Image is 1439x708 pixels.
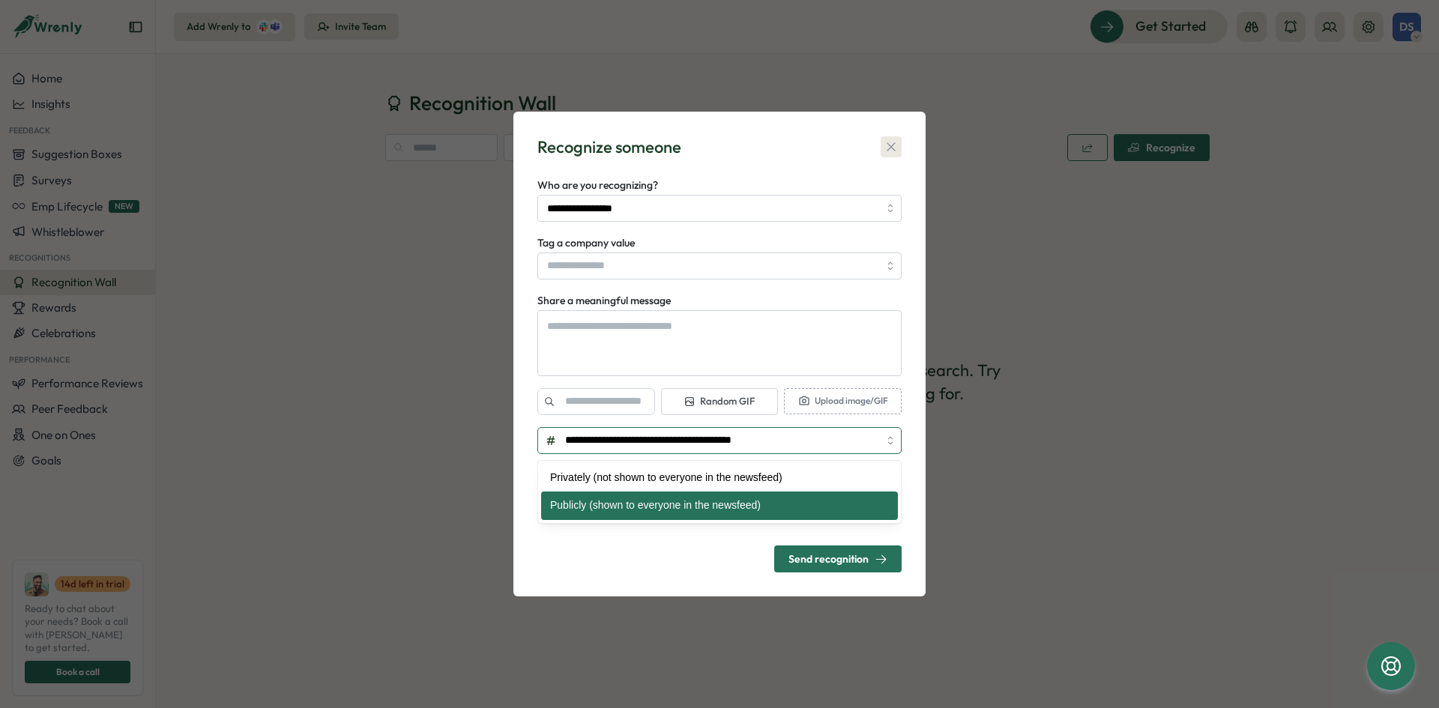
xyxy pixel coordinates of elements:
div: Send recognition [788,553,887,566]
label: Tag a company value [537,235,635,252]
div: Privately (not shown to everyone in the newsfeed) [541,464,898,492]
div: Recognize someone [537,136,681,159]
span: Random GIF [684,395,755,408]
label: Share a meaningful message [537,293,671,309]
label: Who are you recognizing? [537,178,658,194]
button: Send recognition [774,545,902,572]
button: Random GIF [661,388,779,415]
div: Publicly (shown to everyone in the newsfeed) [541,491,898,520]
